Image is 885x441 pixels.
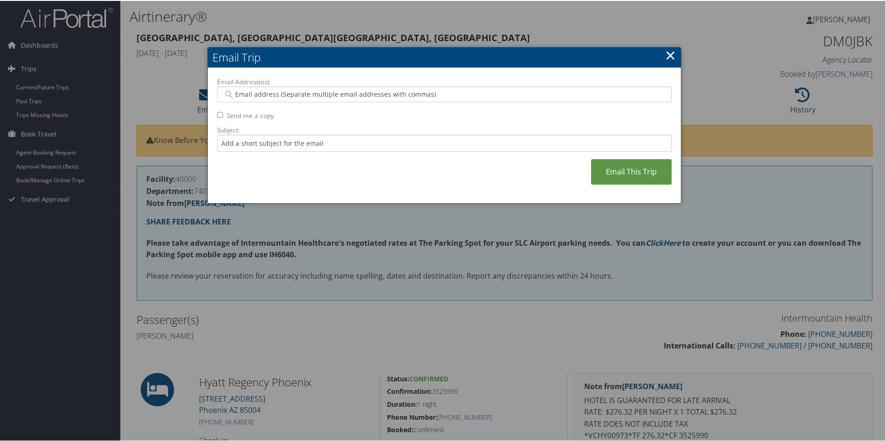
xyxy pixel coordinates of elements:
a: Email This Trip [591,158,672,184]
label: Send me a copy [227,110,274,119]
a: × [665,45,676,63]
h2: Email Trip [208,46,681,67]
label: Email Address(es): [217,76,672,86]
input: Add a short subject for the email [217,134,672,151]
label: Subject: [217,124,672,134]
input: Email address (Separate multiple email addresses with commas) [223,89,665,98]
